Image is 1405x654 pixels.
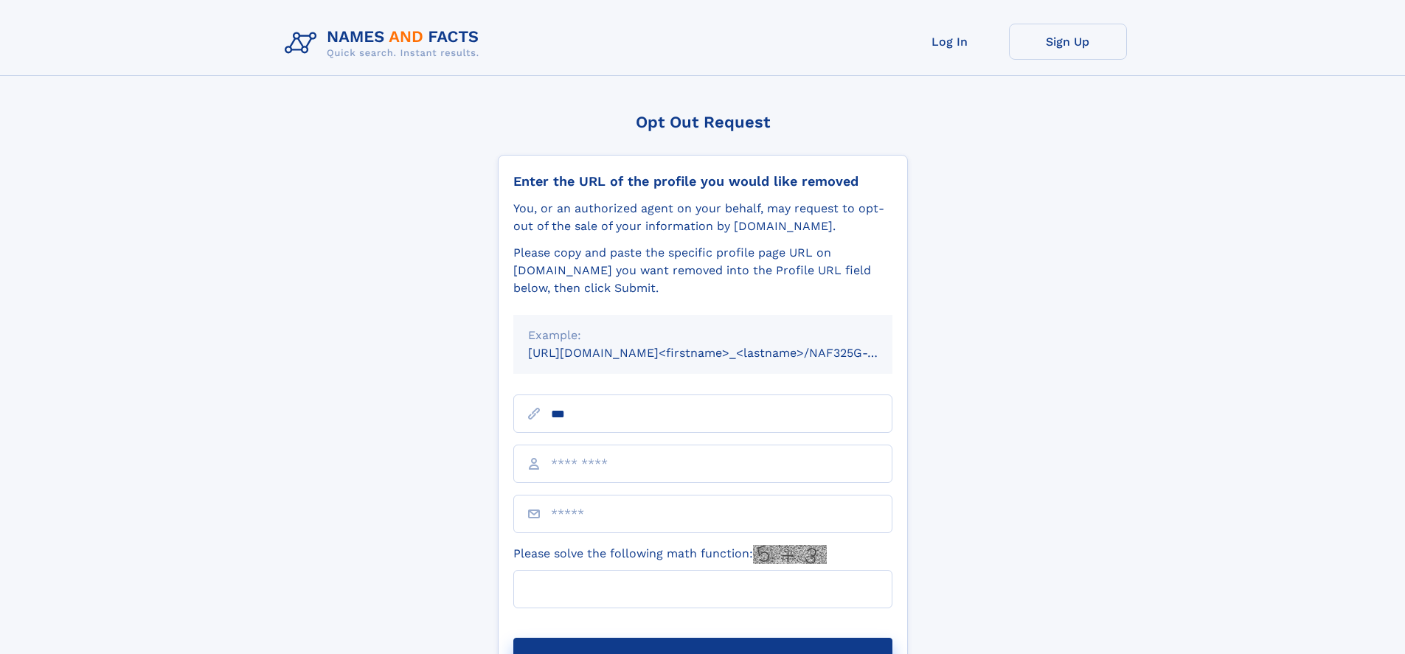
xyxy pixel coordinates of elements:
[1009,24,1127,60] a: Sign Up
[513,545,827,564] label: Please solve the following math function:
[528,346,920,360] small: [URL][DOMAIN_NAME]<firstname>_<lastname>/NAF325G-xxxxxxxx
[498,113,908,131] div: Opt Out Request
[279,24,491,63] img: Logo Names and Facts
[513,244,892,297] div: Please copy and paste the specific profile page URL on [DOMAIN_NAME] you want removed into the Pr...
[528,327,878,344] div: Example:
[891,24,1009,60] a: Log In
[513,173,892,189] div: Enter the URL of the profile you would like removed
[513,200,892,235] div: You, or an authorized agent on your behalf, may request to opt-out of the sale of your informatio...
